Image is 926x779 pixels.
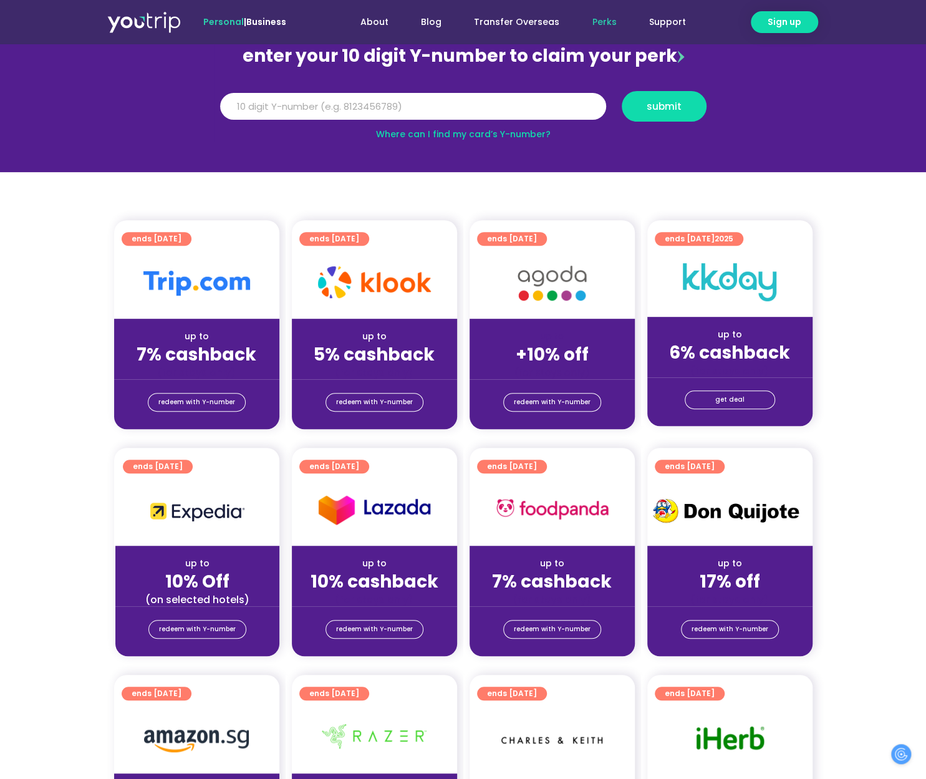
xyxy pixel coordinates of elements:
[220,91,707,131] form: Y Number
[492,569,612,594] strong: 7% cashback
[647,102,682,111] span: submit
[503,620,601,639] a: redeem with Y-number
[133,460,183,473] span: ends [DATE]
[665,232,733,246] span: ends [DATE]
[700,569,760,594] strong: 17% off
[302,593,447,606] div: (for stays only)
[246,16,286,28] a: Business
[159,621,236,638] span: redeem with Y-number
[715,391,745,409] span: get deal
[655,232,743,246] a: ends [DATE]2025
[326,393,423,412] a: redeem with Y-number
[480,366,625,379] div: (for stays only)
[320,11,702,34] nav: Menu
[203,16,244,28] span: Personal
[715,233,733,244] span: 2025
[309,232,359,246] span: ends [DATE]
[137,342,256,367] strong: 7% cashback
[692,621,768,638] span: redeem with Y-number
[336,394,413,411] span: redeem with Y-number
[405,11,458,34] a: Blog
[125,593,269,606] div: (on selected hotels)
[214,40,713,72] div: enter your 10 digit Y-number to claim your perk
[657,328,803,341] div: up to
[148,393,246,412] a: redeem with Y-number
[458,11,576,34] a: Transfer Overseas
[302,330,447,343] div: up to
[302,366,447,379] div: (for stays only)
[477,232,547,246] a: ends [DATE]
[685,390,775,409] a: get deal
[480,593,625,606] div: (for stays only)
[165,569,229,594] strong: 10% Off
[122,232,191,246] a: ends [DATE]
[309,460,359,473] span: ends [DATE]
[314,342,435,367] strong: 5% cashback
[132,232,181,246] span: ends [DATE]
[751,11,818,33] a: Sign up
[125,557,269,570] div: up to
[158,394,235,411] span: redeem with Y-number
[514,394,591,411] span: redeem with Y-number
[655,460,725,473] a: ends [DATE]
[657,557,803,570] div: up to
[487,232,537,246] span: ends [DATE]
[132,687,181,700] span: ends [DATE]
[576,11,632,34] a: Perks
[541,330,564,342] span: up to
[514,621,591,638] span: redeem with Y-number
[477,460,547,473] a: ends [DATE]
[632,11,702,34] a: Support
[487,687,537,700] span: ends [DATE]
[124,330,269,343] div: up to
[655,687,725,700] a: ends [DATE]
[299,232,369,246] a: ends [DATE]
[681,620,779,639] a: redeem with Y-number
[326,620,423,639] a: redeem with Y-number
[657,364,803,377] div: (for stays only)
[148,620,246,639] a: redeem with Y-number
[669,341,790,365] strong: 6% cashback
[503,393,601,412] a: redeem with Y-number
[344,11,405,34] a: About
[309,687,359,700] span: ends [DATE]
[203,16,286,28] span: |
[665,687,715,700] span: ends [DATE]
[299,460,369,473] a: ends [DATE]
[665,460,715,473] span: ends [DATE]
[122,687,191,700] a: ends [DATE]
[487,460,537,473] span: ends [DATE]
[220,93,606,120] input: 10 digit Y-number (e.g. 8123456789)
[622,91,707,122] button: submit
[299,687,369,700] a: ends [DATE]
[480,557,625,570] div: up to
[302,557,447,570] div: up to
[124,366,269,379] div: (for stays only)
[516,342,589,367] strong: +10% off
[376,128,551,140] a: Where can I find my card’s Y-number?
[477,687,547,700] a: ends [DATE]
[657,593,803,606] div: (for stays only)
[768,16,801,29] span: Sign up
[336,621,413,638] span: redeem with Y-number
[123,460,193,473] a: ends [DATE]
[311,569,438,594] strong: 10% cashback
